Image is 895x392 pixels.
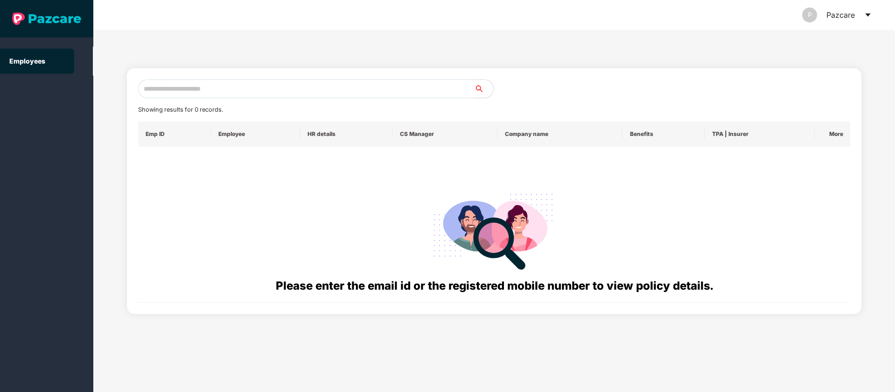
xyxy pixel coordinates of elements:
th: HR details [300,121,392,147]
th: TPA | Insurer [705,121,815,147]
th: Employee [211,121,300,147]
span: Showing results for 0 records. [138,106,223,113]
th: More [815,121,850,147]
button: search [474,79,494,98]
th: Benefits [622,121,705,147]
th: Emp ID [138,121,211,147]
span: caret-down [864,11,872,19]
span: Please enter the email id or the registered mobile number to view policy details. [276,279,713,292]
th: CS Manager [392,121,497,147]
span: P [808,7,812,22]
img: svg+xml;base64,PHN2ZyB4bWxucz0iaHR0cDovL3d3dy53My5vcmcvMjAwMC9zdmciIHdpZHRoPSIyODgiIGhlaWdodD0iMj... [427,182,561,277]
span: search [474,85,493,93]
th: Company name [497,121,622,147]
a: Employees [9,57,45,65]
